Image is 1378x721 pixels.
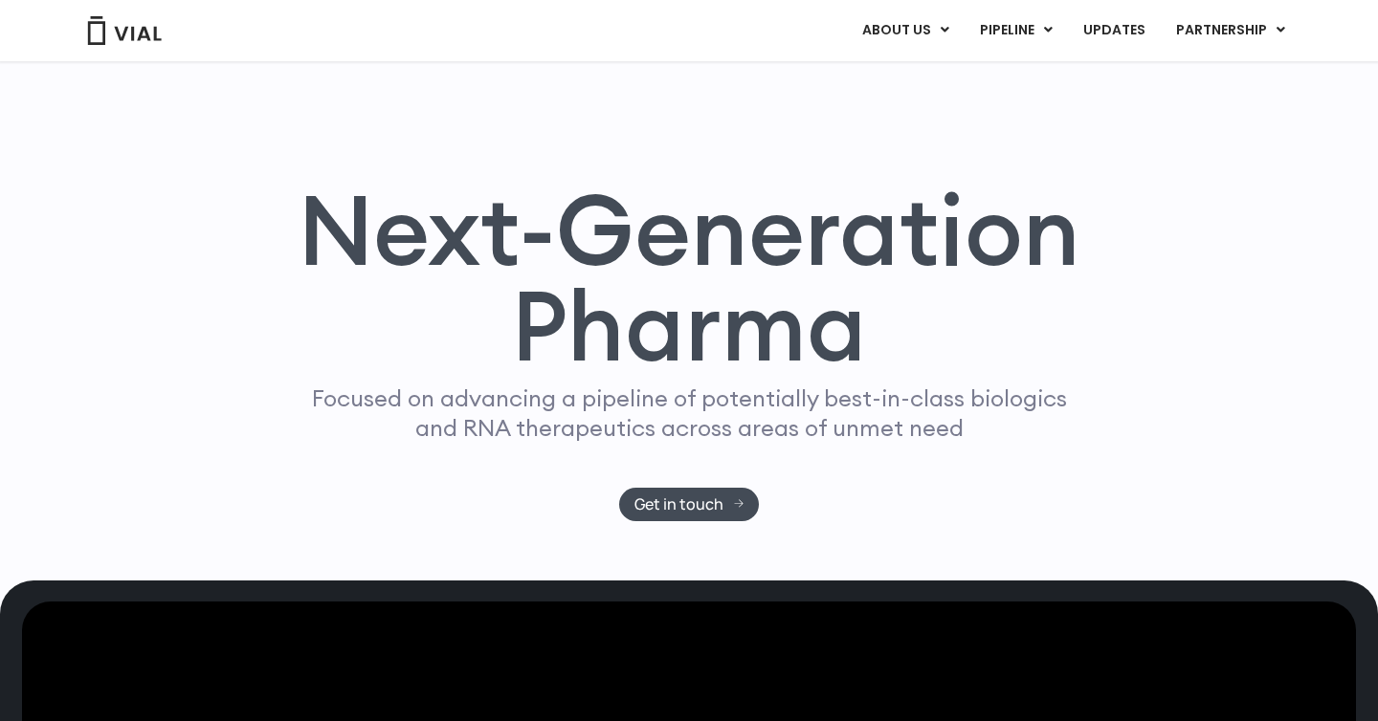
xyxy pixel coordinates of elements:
[847,14,964,47] a: ABOUT USMenu Toggle
[303,383,1075,443] p: Focused on advancing a pipeline of potentially best-in-class biologics and RNA therapeutics acros...
[965,14,1067,47] a: PIPELINEMenu Toggle
[1161,14,1300,47] a: PARTNERSHIPMenu Toggle
[1068,14,1160,47] a: UPDATES
[275,182,1103,375] h1: Next-Generation Pharma
[619,488,760,521] a: Get in touch
[86,16,163,45] img: Vial Logo
[634,497,723,512] span: Get in touch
